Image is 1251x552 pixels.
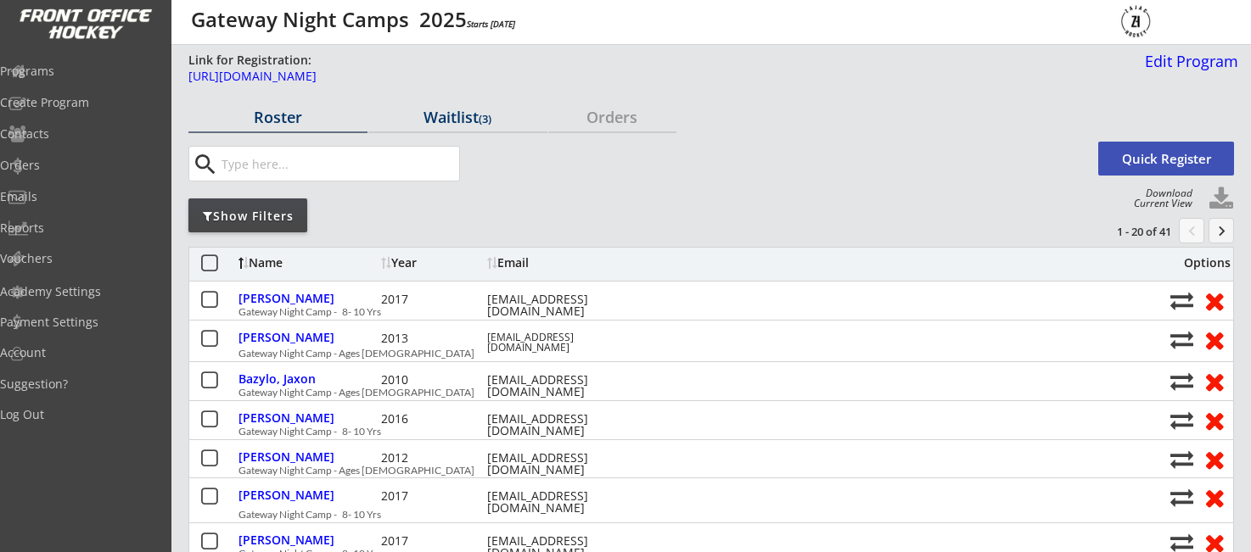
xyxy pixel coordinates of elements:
div: 2012 [381,452,483,464]
button: Move player [1170,486,1193,509]
div: Waitlist [368,109,547,125]
a: [URL][DOMAIN_NAME] [188,70,1044,92]
div: Options [1170,257,1231,269]
button: Remove from roster (no refund) [1198,368,1230,394]
button: search [191,151,219,178]
div: Gateway Night Camp - Ages [DEMOGRAPHIC_DATA] [238,388,1161,398]
div: 1 - 20 of 41 [1083,224,1171,239]
div: Download Current View [1125,188,1192,209]
div: Orders [548,109,676,125]
div: Roster [188,109,367,125]
div: [URL][DOMAIN_NAME] [188,70,1044,82]
div: Edit Program [1138,53,1238,69]
button: keyboard_arrow_right [1209,218,1234,243]
button: Move player [1170,409,1193,432]
div: 2010 [381,374,483,386]
button: Move player [1170,328,1193,351]
div: [PERSON_NAME] [238,489,377,501]
div: 2017 [381,490,483,502]
div: Gateway Night Camp - 8- 10 Yrs [238,510,1161,520]
button: chevron_left [1179,218,1204,243]
div: Gateway Night Camp - Ages [DEMOGRAPHIC_DATA] [238,348,1161,359]
div: Link for Registration: [188,52,314,69]
div: [PERSON_NAME] [238,293,377,304]
div: Bazylo, Jaxon [238,373,377,385]
input: Type here... [218,147,459,181]
button: Remove from roster (no refund) [1198,484,1230,510]
button: Remove from roster (no refund) [1198,446,1230,472]
div: Name [238,257,377,269]
div: 2017 [381,535,483,547]
font: (3) [479,111,491,126]
div: [PERSON_NAME] [238,332,377,343]
button: Move player [1170,289,1193,312]
div: Gateway Night Camp - 8- 10 Yrs [238,307,1161,317]
div: 2016 [381,413,483,425]
div: [EMAIL_ADDRESS][DOMAIN_NAME] [487,293,640,317]
button: Remove from roster (no refund) [1198,287,1230,314]
a: Edit Program [1138,53,1238,83]
button: Remove from roster (no refund) [1198,407,1230,433]
button: Click to download full roster. Your browser settings may try to block it, check your security set... [1209,187,1234,212]
div: [EMAIL_ADDRESS][DOMAIN_NAME] [487,452,640,476]
em: Starts [DATE] [467,18,515,30]
div: [EMAIL_ADDRESS][DOMAIN_NAME] [487,374,640,398]
button: Quick Register [1098,142,1234,176]
div: Email [487,257,640,269]
div: Gateway Night Camp - Ages [DEMOGRAPHIC_DATA] [238,466,1161,476]
div: [PERSON_NAME] [238,412,377,424]
div: [EMAIL_ADDRESS][DOMAIN_NAME] [487,490,640,514]
div: [EMAIL_ADDRESS][DOMAIN_NAME] [487,332,640,353]
div: [PERSON_NAME] [238,534,377,546]
div: Year [381,257,483,269]
div: 2017 [381,293,483,305]
button: Move player [1170,448,1193,471]
div: [PERSON_NAME] [238,451,377,463]
div: 2013 [381,332,483,344]
div: Gateway Night Camp - 8- 10 Yrs [238,427,1161,437]
button: Remove from roster (no refund) [1198,326,1230,353]
div: [EMAIL_ADDRESS][DOMAIN_NAME] [487,413,640,437]
div: Show Filters [188,208,307,225]
button: Move player [1170,370,1193,393]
